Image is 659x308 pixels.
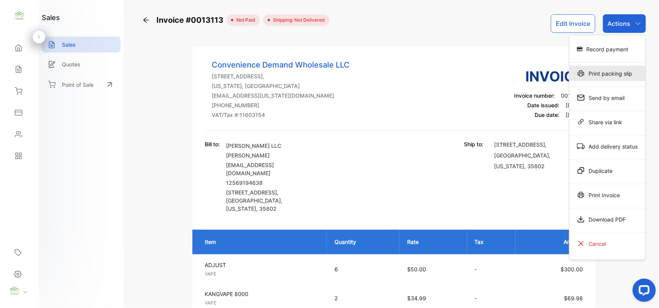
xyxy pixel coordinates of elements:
[205,271,321,278] p: VAPE
[515,66,583,87] h3: Invoice
[551,14,595,33] button: Edit Invoice
[256,205,277,212] span: , 35802
[475,238,508,246] p: Tax
[205,290,321,298] p: KANGVAPE 8000
[569,139,645,154] div: Add delivery status
[42,12,60,23] h1: sales
[226,142,315,150] p: [PERSON_NAME] LLC
[156,14,226,26] span: Invoice #0013113
[233,17,255,24] span: not paid
[535,112,560,118] span: Due date:
[475,265,508,273] p: -
[407,238,459,246] p: Rate
[561,266,583,272] span: $300.00
[226,151,315,159] p: [PERSON_NAME]
[569,90,645,105] div: Send by email
[62,60,80,68] p: Quotes
[42,37,121,52] a: Sales
[335,265,392,273] p: 6
[14,10,25,22] img: logo
[205,140,220,148] p: Bill to:
[525,163,545,169] span: , 35802
[564,295,583,301] span: $69.98
[205,300,321,306] p: VAPE
[226,179,315,187] p: 12569194638
[569,163,645,178] div: Duplicate
[407,295,426,301] span: $34.99
[566,112,583,118] span: [DATE]
[523,238,583,246] p: Amount
[226,161,315,177] p: [EMAIL_ADDRESS][DOMAIN_NAME]
[212,72,350,80] p: [STREET_ADDRESS],
[205,238,319,246] p: Item
[335,294,392,302] p: 2
[475,294,508,302] p: -
[569,114,645,130] div: Share via link
[515,92,555,99] span: Invoice number:
[569,66,645,81] div: Print packing slip
[569,41,645,57] div: Record payment
[226,189,277,196] span: [STREET_ADDRESS]
[627,276,659,308] iframe: LiveChat chat widget
[8,285,20,297] img: profile
[212,82,350,90] p: [US_STATE], [GEOGRAPHIC_DATA]
[62,41,76,49] p: Sales
[608,19,630,28] p: Actions
[569,187,645,203] div: Print Invoice
[528,102,560,108] span: Date issued:
[205,261,321,269] p: ADJUST
[566,102,583,108] span: [DATE]
[335,238,392,246] p: Quantity
[569,236,645,251] div: Cancel
[569,212,645,227] div: Download PDF
[212,111,350,119] p: VAT/Tax #: 11603154
[62,81,93,89] p: Point of Sale
[464,140,484,148] p: Ship to:
[42,76,121,93] a: Point of Sale
[494,141,545,148] span: [STREET_ADDRESS]
[42,56,121,72] a: Quotes
[407,266,426,272] span: $50.00
[212,59,350,71] p: Convenience Demand Wholesale LLC
[561,92,583,99] span: 0013113
[603,14,646,33] button: Actions
[212,91,350,100] p: [EMAIL_ADDRESS][US_STATE][DOMAIN_NAME]
[212,101,350,109] p: [PHONE_NUMBER]
[270,17,325,24] span: Shipping: Not Delivered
